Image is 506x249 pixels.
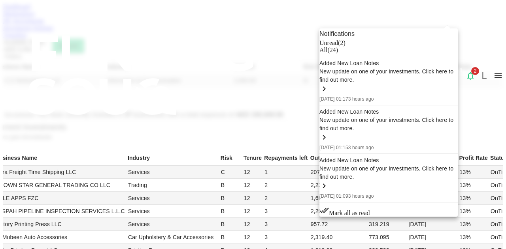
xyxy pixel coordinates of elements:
[319,156,458,165] div: Added New Loan Notes
[329,210,370,216] span: Mark all as read
[338,39,346,46] span: ( 2 )
[319,165,458,181] div: New update on one of your investments. Click here to find out more.
[348,193,374,199] span: 3 hours ago
[319,67,458,84] div: New update on one of your investments. Click here to find out more.
[319,145,348,150] span: [DATE] 01:15
[327,47,338,53] span: ( 24 )
[319,39,338,46] span: Unread
[319,108,458,116] div: Added New Loan Notes
[319,193,348,199] span: [DATE] 01:09
[319,96,348,102] span: [DATE] 01:17
[348,145,374,150] span: 3 hours ago
[348,96,374,102] span: 3 hours ago
[319,116,458,133] div: New update on one of your investments. Click here to find out more.
[319,30,355,37] span: Notifications
[319,47,327,53] span: All
[319,59,458,67] div: Added New Loan Notes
